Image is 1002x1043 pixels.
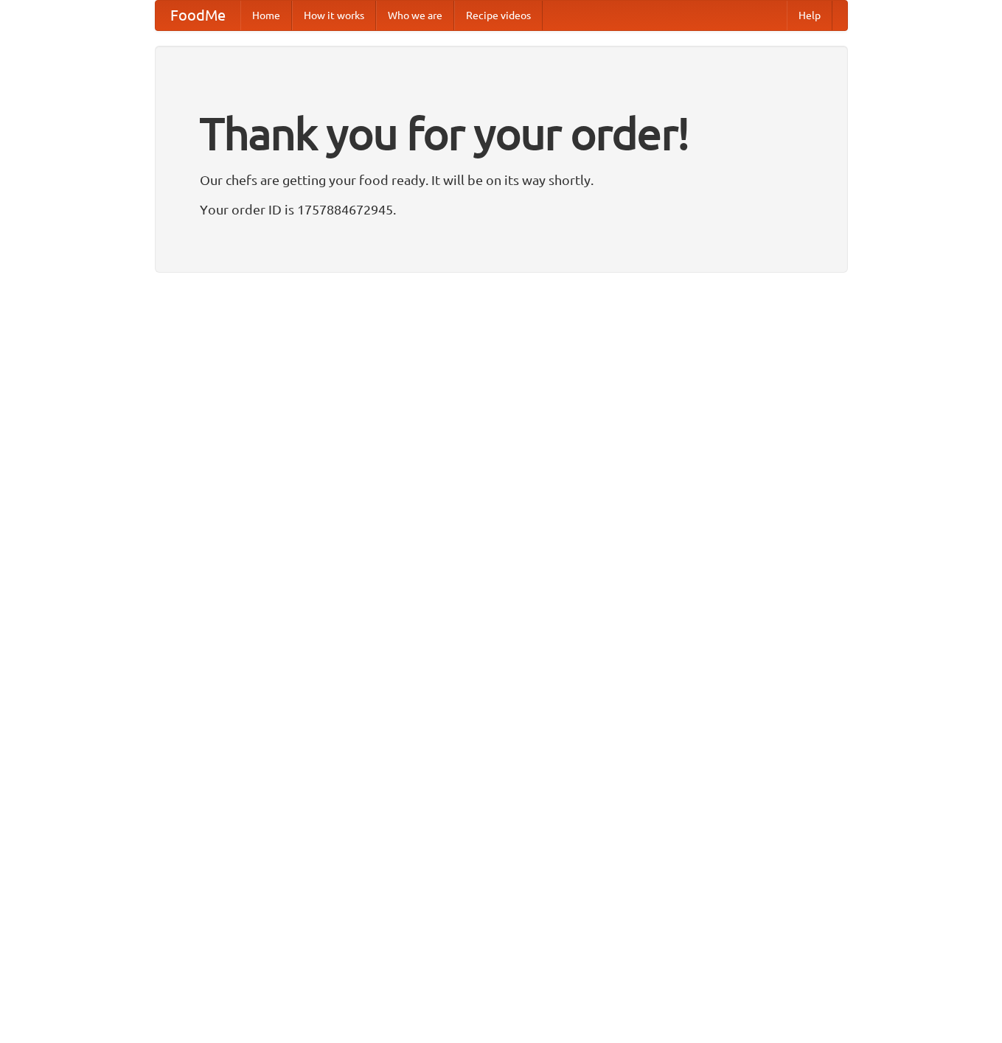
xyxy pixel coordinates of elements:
a: Home [240,1,292,30]
a: FoodMe [156,1,240,30]
p: Our chefs are getting your food ready. It will be on its way shortly. [200,169,803,191]
a: Recipe videos [454,1,543,30]
a: How it works [292,1,376,30]
a: Help [787,1,832,30]
h1: Thank you for your order! [200,98,803,169]
p: Your order ID is 1757884672945. [200,198,803,220]
a: Who we are [376,1,454,30]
